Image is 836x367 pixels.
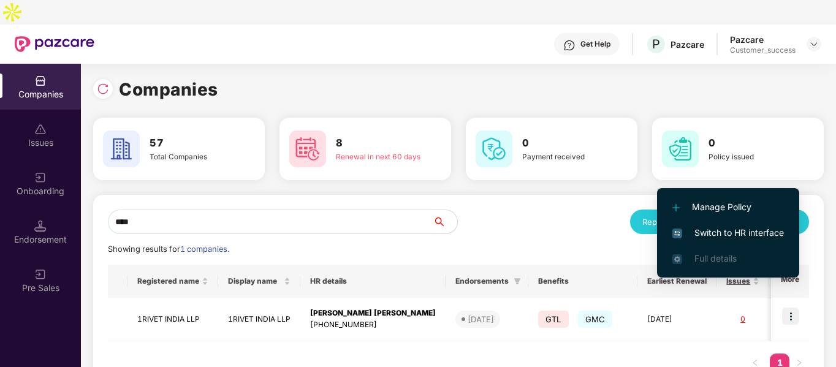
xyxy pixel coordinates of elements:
[455,276,509,286] span: Endorsements
[563,39,576,51] img: svg+xml;base64,PHN2ZyBpZD0iSGVscC0zMngzMiIgeG1sbnM9Imh0dHA6Ly93d3cudzMub3JnLzIwMDAvc3ZnIiB3aWR0aD...
[34,123,47,135] img: svg+xml;base64,PHN2ZyBpZD0iSXNzdWVzX2Rpc2FibGVkIiB4bWxucz0iaHR0cDovL3d3dy53My5vcmcvMjAwMC9zdmciIH...
[730,34,796,45] div: Pazcare
[672,200,784,214] span: Manage Policy
[15,36,94,52] img: New Pazcare Logo
[34,268,47,281] img: svg+xml;base64,PHN2ZyB3aWR0aD0iMjAiIGhlaWdodD0iMjAiIHZpZXdCb3g9IjAgMCAyMCAyMCIgZmlsbD0ibm9uZSIgeG...
[228,276,281,286] span: Display name
[34,75,47,87] img: svg+xml;base64,PHN2ZyBpZD0iQ29tcGFuaWVzIiB4bWxucz0iaHR0cDovL3d3dy53My5vcmcvMjAwMC9zdmciIHdpZHRoPS...
[672,226,784,240] span: Switch to HR interface
[809,39,819,49] img: svg+xml;base64,PHN2ZyBpZD0iRHJvcGRvd24tMzJ4MzIiIHhtbG5zPSJodHRwOi8vd3d3LnczLm9yZy8yMDAwL3N2ZyIgd2...
[218,265,300,298] th: Display name
[580,39,610,49] div: Get Help
[694,253,737,263] span: Full details
[137,276,199,286] span: Registered name
[34,220,47,232] img: svg+xml;base64,PHN2ZyB3aWR0aD0iMTQuNSIgaGVpZ2h0PSIxNC41IiB2aWV3Qm94PSIwIDAgMTYgMTYiIGZpbGw9Im5vbm...
[782,308,799,325] img: icon
[672,229,682,238] img: svg+xml;base64,PHN2ZyB4bWxucz0iaHR0cDovL3d3dy53My5vcmcvMjAwMC9zdmciIHdpZHRoPSIxNiIgaGVpZ2h0PSIxNi...
[730,45,796,55] div: Customer_success
[127,265,218,298] th: Registered name
[672,254,682,264] img: svg+xml;base64,PHN2ZyB4bWxucz0iaHR0cDovL3d3dy53My5vcmcvMjAwMC9zdmciIHdpZHRoPSIxNi4zNjMiIGhlaWdodD...
[34,172,47,184] img: svg+xml;base64,PHN2ZyB3aWR0aD0iMjAiIGhlaWdodD0iMjAiIHZpZXdCb3g9IjAgMCAyMCAyMCIgZmlsbD0ibm9uZSIgeG...
[671,39,704,50] div: Pazcare
[672,204,680,211] img: svg+xml;base64,PHN2ZyB4bWxucz0iaHR0cDovL3d3dy53My5vcmcvMjAwMC9zdmciIHdpZHRoPSIxMi4yMDEiIGhlaWdodD...
[652,37,660,51] span: P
